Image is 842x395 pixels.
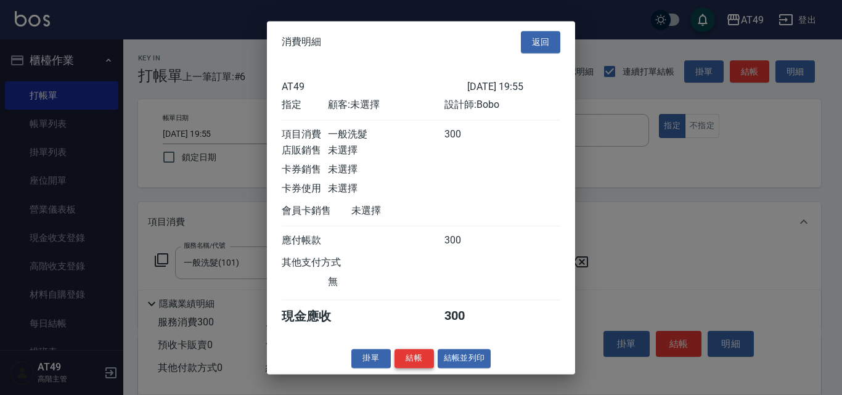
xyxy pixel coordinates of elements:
button: 結帳並列印 [438,349,491,368]
div: 會員卡銷售 [282,205,351,218]
div: 卡券使用 [282,182,328,195]
div: 其他支付方式 [282,256,375,269]
div: 指定 [282,99,328,112]
div: 項目消費 [282,128,328,141]
div: 卡券銷售 [282,163,328,176]
div: 未選擇 [351,205,467,218]
div: 未選擇 [328,182,444,195]
button: 返回 [521,31,560,54]
button: 結帳 [394,349,434,368]
button: 掛單 [351,349,391,368]
div: 設計師: Bobo [444,99,560,112]
div: 300 [444,234,491,247]
div: 未選擇 [328,144,444,157]
span: 消費明細 [282,36,321,48]
div: 無 [328,275,444,288]
div: [DATE] 19:55 [467,81,560,92]
div: 現金應收 [282,308,351,325]
div: 300 [444,308,491,325]
div: 未選擇 [328,163,444,176]
div: 應付帳款 [282,234,328,247]
div: 一般洗髮 [328,128,444,141]
div: AT49 [282,81,467,92]
div: 300 [444,128,491,141]
div: 顧客: 未選擇 [328,99,444,112]
div: 店販銷售 [282,144,328,157]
